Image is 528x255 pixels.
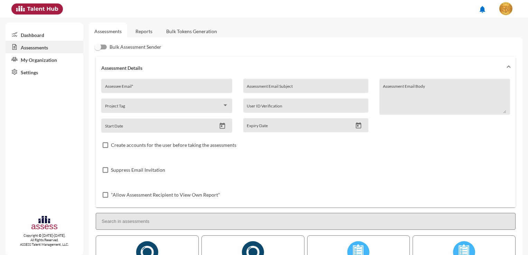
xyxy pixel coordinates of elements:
[94,28,122,34] a: Assessments
[111,166,165,174] span: Suppress Email Invitation
[6,53,83,66] a: My Organization
[216,122,228,130] button: Open calendar
[96,213,516,230] input: Search in assessments
[130,23,158,40] a: Reports
[101,65,502,71] mat-panel-title: Assessment Details
[6,233,83,247] p: Copyright © [DATE]-[DATE]. All Rights Reserved. ASSESS Talent Management, LLC.
[96,57,516,79] mat-expansion-panel-header: Assessment Details
[352,122,365,129] button: Open calendar
[6,28,83,41] a: Dashboard
[111,141,236,149] span: Create accounts for the user before taking the assessments
[110,43,161,51] span: Bulk Assessment Sender
[478,5,487,13] mat-icon: notifications
[6,41,83,53] a: Assessments
[161,23,223,40] a: Bulk Tokens Generation
[31,215,58,232] img: assesscompany-logo.png
[111,191,220,199] span: "Allow Assessment Recipient to View Own Report"
[96,79,516,207] div: Assessment Details
[6,66,83,78] a: Settings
